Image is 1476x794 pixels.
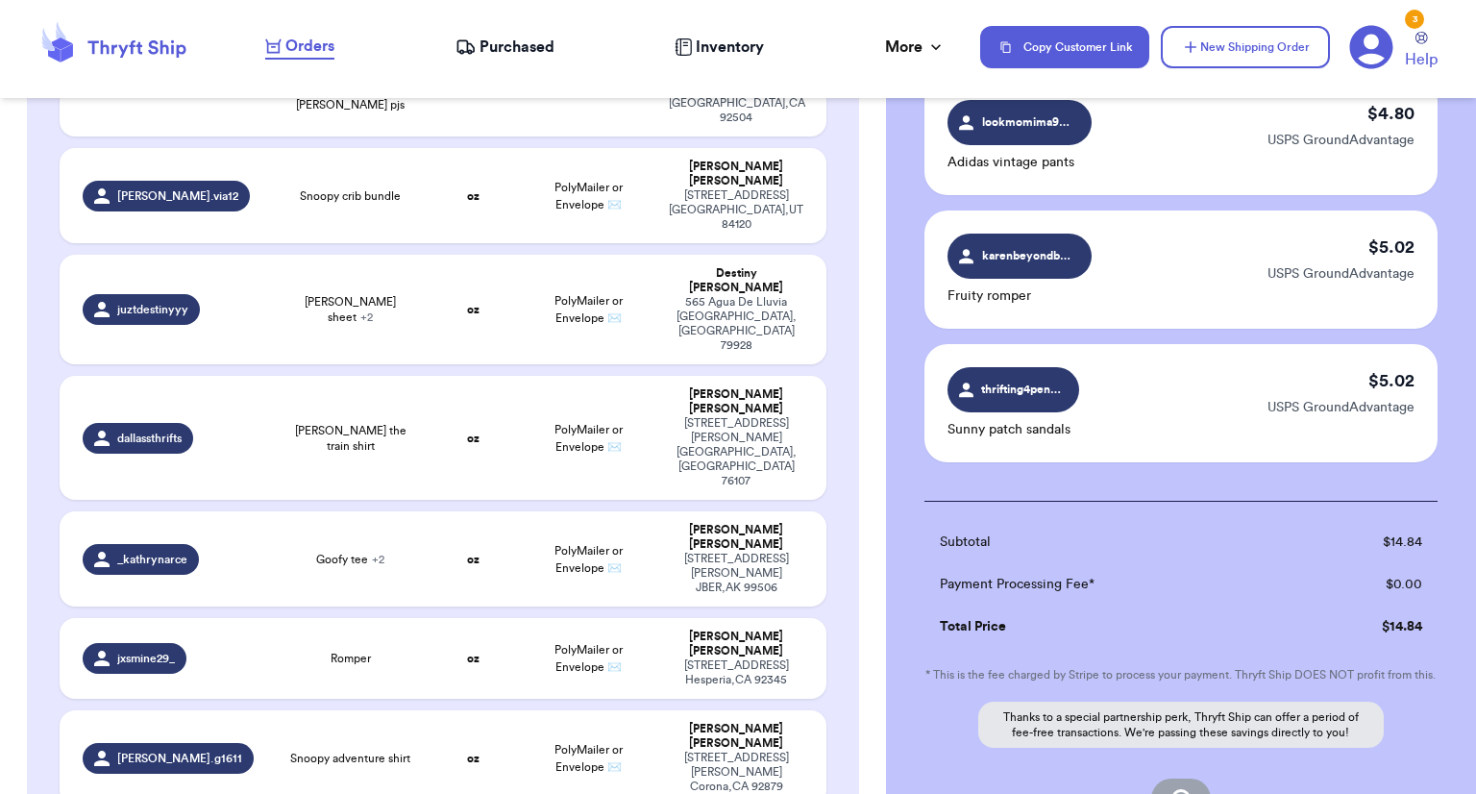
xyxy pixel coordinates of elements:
[1295,606,1438,648] td: $ 14.84
[467,190,480,202] strong: oz
[285,35,334,58] span: Orders
[978,702,1384,748] p: Thanks to a special partnership perk, Thryft Ship can offer a period of fee-free transactions. We...
[554,424,623,453] span: PolyMailer or Envelope ✉️
[924,606,1295,648] td: Total Price
[467,433,480,444] strong: oz
[924,563,1295,606] td: Payment Processing Fee*
[554,295,623,324] span: PolyMailer or Envelope ✉️
[982,113,1073,131] span: lookmomima90skid
[480,36,554,59] span: Purchased
[1267,131,1414,150] p: USPS GroundAdvantage
[372,554,384,565] span: + 2
[1367,100,1414,127] p: $ 4.80
[1161,26,1330,68] button: New Shipping Order
[554,644,623,673] span: PolyMailer or Envelope ✉️
[947,286,1092,306] p: Fruity romper
[669,387,803,416] div: [PERSON_NAME] [PERSON_NAME]
[467,653,480,664] strong: oz
[1295,521,1438,563] td: $ 14.84
[924,521,1295,563] td: Subtotal
[669,416,803,488] div: [STREET_ADDRESS][PERSON_NAME] [GEOGRAPHIC_DATA] , [GEOGRAPHIC_DATA] 76107
[331,651,371,666] span: Romper
[117,651,175,666] span: jxsmine29_
[924,667,1438,682] p: * This is the fee charged by Stripe to process your payment. Thryft Ship DOES NOT profit from this.
[669,630,803,658] div: [PERSON_NAME] [PERSON_NAME]
[285,294,416,325] span: [PERSON_NAME] sheet
[1405,10,1424,29] div: 3
[117,302,188,317] span: juztdestinyyy
[117,188,238,204] span: [PERSON_NAME].via12
[1267,398,1414,417] p: USPS GroundAdvantage
[696,36,764,59] span: Inventory
[455,36,554,59] a: Purchased
[1368,367,1414,394] p: $ 5.02
[980,26,1149,68] button: Copy Customer Link
[554,182,623,211] span: PolyMailer or Envelope ✉️
[265,35,334,60] a: Orders
[467,304,480,315] strong: oz
[360,311,373,323] span: + 2
[1295,563,1438,606] td: $ 0.00
[316,552,384,567] span: Goofy tee
[947,153,1092,172] p: Adidas vintage pants
[467,554,480,565] strong: oz
[669,552,803,595] div: [STREET_ADDRESS][PERSON_NAME] JBER , AK 99506
[669,160,803,188] div: [PERSON_NAME] [PERSON_NAME]
[554,545,623,574] span: PolyMailer or Envelope ✉️
[290,751,410,766] span: Snoopy adventure shirt
[1349,25,1393,69] a: 3
[467,753,480,764] strong: oz
[1405,48,1438,71] span: Help
[117,552,187,567] span: _kathrynarce
[885,36,946,59] div: More
[285,423,416,454] span: [PERSON_NAME] the train shirt
[117,751,242,766] span: [PERSON_NAME].g1611
[669,295,803,353] div: 565 Agua De Lluvia [GEOGRAPHIC_DATA] , [GEOGRAPHIC_DATA] 79928
[669,751,803,794] div: [STREET_ADDRESS][PERSON_NAME] Corona , CA 92879
[669,266,803,295] div: Destiny [PERSON_NAME]
[669,658,803,687] div: [STREET_ADDRESS] Hesperia , CA 92345
[1368,234,1414,261] p: $ 5.02
[1405,32,1438,71] a: Help
[669,523,803,552] div: [PERSON_NAME] [PERSON_NAME]
[669,722,803,751] div: [PERSON_NAME] [PERSON_NAME]
[981,381,1063,398] span: thrifting4penny
[1267,264,1414,284] p: USPS GroundAdvantage
[947,420,1079,439] p: Sunny patch sandals
[675,36,764,59] a: Inventory
[117,431,182,446] span: dallassthrifts
[554,744,623,773] span: PolyMailer or Envelope ✉️
[669,188,803,232] div: [STREET_ADDRESS] [GEOGRAPHIC_DATA] , UT 84120
[982,247,1073,264] span: karenbeyondbeanie
[300,188,401,204] span: Snoopy crib bundle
